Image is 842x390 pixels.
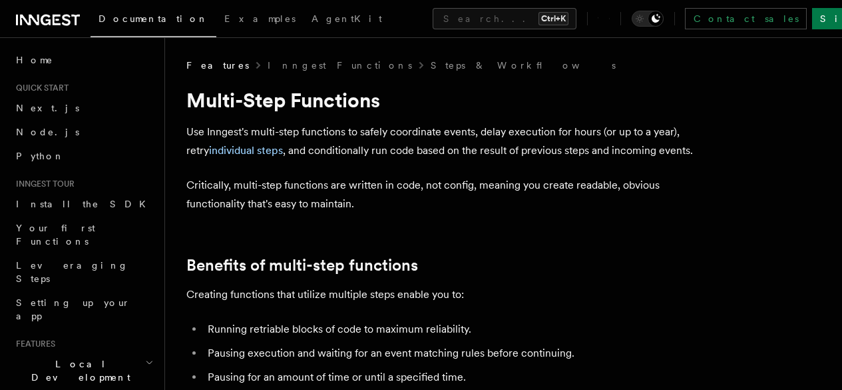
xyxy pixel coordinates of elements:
span: AgentKit [312,13,382,24]
a: Benefits of multi-step functions [186,256,418,275]
a: individual steps [209,144,283,157]
span: Install the SDK [16,199,154,209]
span: Node.js [16,127,79,137]
span: Examples [224,13,296,24]
a: AgentKit [304,4,390,36]
a: Your first Functions [11,216,156,253]
span: Next.js [16,103,79,113]
span: Python [16,151,65,161]
p: Creating functions that utilize multiple steps enable you to: [186,285,719,304]
h1: Multi-Step Functions [186,88,719,112]
button: Local Development [11,352,156,389]
a: Install the SDK [11,192,156,216]
span: Your first Functions [16,223,95,247]
a: Contact sales [685,8,807,29]
kbd: Ctrl+K [538,12,568,25]
span: Features [11,339,55,349]
a: Setting up your app [11,291,156,328]
a: Steps & Workflows [431,59,616,72]
a: Documentation [91,4,216,37]
p: Critically, multi-step functions are written in code, not config, meaning you create readable, ob... [186,176,719,213]
a: Examples [216,4,304,36]
a: Node.js [11,120,156,144]
a: Leveraging Steps [11,253,156,291]
span: Local Development [11,357,145,384]
a: Home [11,48,156,72]
button: Search...Ctrl+K [433,8,576,29]
li: Pausing for an amount of time or until a specified time. [204,368,719,387]
span: Setting up your app [16,297,130,321]
a: Python [11,144,156,168]
a: Next.js [11,96,156,120]
span: Quick start [11,83,69,93]
span: Home [16,53,53,67]
button: Toggle dark mode [632,11,664,27]
span: Leveraging Steps [16,260,128,284]
p: Use Inngest's multi-step functions to safely coordinate events, delay execution for hours (or up ... [186,123,719,160]
li: Running retriable blocks of code to maximum reliability. [204,320,719,339]
span: Inngest tour [11,179,75,189]
span: Features [186,59,249,72]
a: Inngest Functions [268,59,412,72]
span: Documentation [99,13,208,24]
li: Pausing execution and waiting for an event matching rules before continuing. [204,344,719,363]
